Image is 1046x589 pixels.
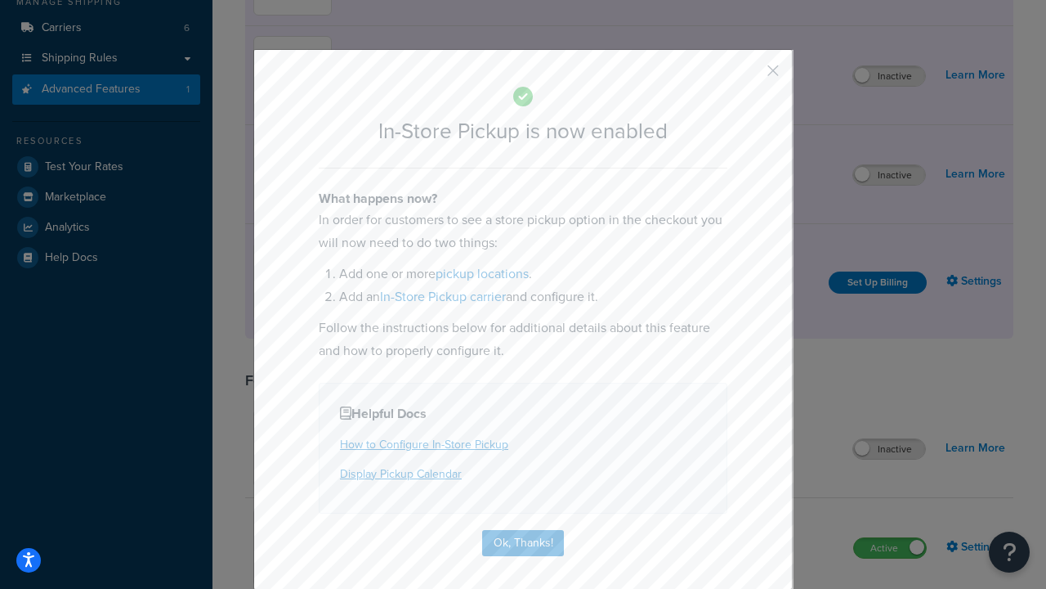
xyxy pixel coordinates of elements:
[319,189,727,209] h4: What happens now?
[380,287,506,306] a: In-Store Pickup carrier
[319,317,727,362] p: Follow the instructions below for additional details about this feature and how to properly confi...
[340,465,462,483] a: Display Pickup Calendar
[319,119,727,143] h2: In-Store Pickup is now enabled
[339,286,727,308] li: Add an and configure it.
[319,209,727,254] p: In order for customers to see a store pickup option in the checkout you will now need to do two t...
[340,404,706,424] h4: Helpful Docs
[340,436,508,453] a: How to Configure In-Store Pickup
[339,263,727,286] li: Add one or more .
[436,264,529,283] a: pickup locations
[482,530,564,556] button: Ok, Thanks!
